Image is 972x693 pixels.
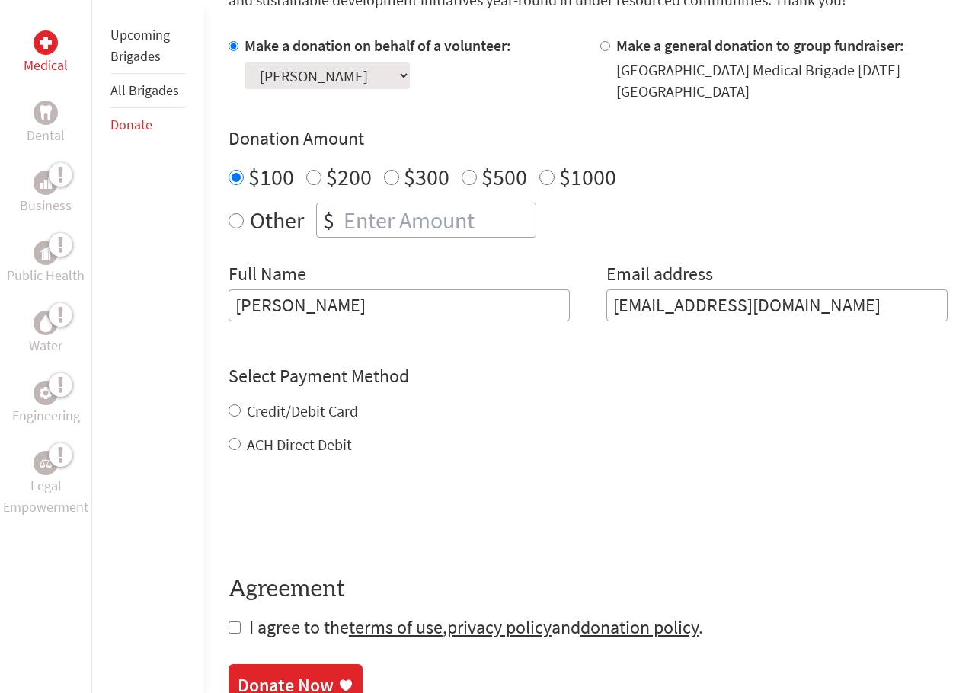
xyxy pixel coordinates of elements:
a: privacy policy [447,615,552,639]
label: Full Name [229,262,306,289]
h4: Agreement [229,576,948,603]
p: Dental [27,125,65,146]
div: Business [34,171,58,195]
p: Medical [24,55,68,76]
label: $100 [248,162,294,191]
a: donation policy [580,615,699,639]
div: Engineering [34,381,58,405]
p: Public Health [7,265,85,286]
div: Water [34,311,58,335]
a: WaterWater [29,311,62,356]
label: Credit/Debit Card [247,401,358,420]
a: BusinessBusiness [20,171,72,216]
p: Legal Empowerment [3,475,88,518]
input: Enter Amount [341,203,536,237]
div: [GEOGRAPHIC_DATA] Medical Brigade [DATE] [GEOGRAPHIC_DATA] [616,59,948,102]
li: Donate [110,108,186,142]
label: Email address [606,262,713,289]
div: Public Health [34,241,58,265]
img: Public Health [40,245,52,260]
div: Medical [34,30,58,55]
label: ACH Direct Debit [247,435,352,454]
img: Water [40,314,52,331]
li: Upcoming Brigades [110,18,186,74]
img: Business [40,177,52,189]
p: Business [20,195,72,216]
input: Your Email [606,289,948,321]
a: Upcoming Brigades [110,26,170,65]
li: All Brigades [110,74,186,108]
a: DentalDental [27,101,65,146]
a: Public HealthPublic Health [7,241,85,286]
h4: Donation Amount [229,126,948,151]
a: MedicalMedical [24,30,68,76]
img: Engineering [40,387,52,399]
a: All Brigades [110,81,179,99]
a: EngineeringEngineering [12,381,80,426]
p: Water [29,335,62,356]
a: terms of use [349,615,443,639]
div: Legal Empowerment [34,451,58,475]
span: I agree to the , and . [249,615,703,639]
label: $300 [404,162,449,191]
img: Dental [40,105,52,120]
h4: Select Payment Method [229,364,948,388]
img: Medical [40,37,52,49]
label: Make a general donation to group fundraiser: [616,36,904,55]
a: Donate [110,116,152,133]
input: Enter Full Name [229,289,570,321]
a: Legal EmpowermentLegal Empowerment [3,451,88,518]
iframe: reCAPTCHA [229,486,460,545]
label: $500 [481,162,527,191]
div: $ [317,203,341,237]
label: Other [250,203,304,238]
label: $1000 [559,162,616,191]
div: Dental [34,101,58,125]
label: Make a donation on behalf of a volunteer: [245,36,511,55]
img: Legal Empowerment [40,458,52,468]
p: Engineering [12,405,80,426]
label: $200 [326,162,372,191]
